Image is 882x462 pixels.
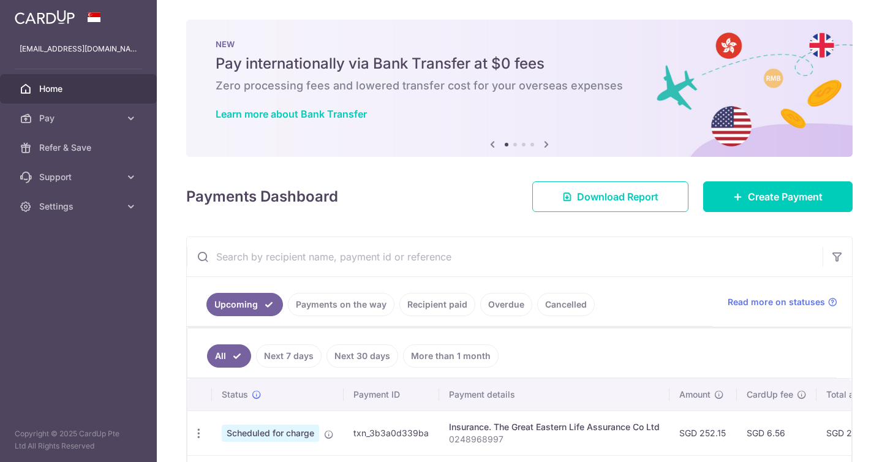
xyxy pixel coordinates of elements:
[216,108,367,120] a: Learn more about Bank Transfer
[39,171,120,183] span: Support
[703,181,853,212] a: Create Payment
[747,388,793,401] span: CardUp fee
[216,78,823,93] h6: Zero processing fees and lowered transfer cost for your overseas expenses
[728,296,825,308] span: Read more on statuses
[222,388,248,401] span: Status
[728,296,837,308] a: Read more on statuses
[577,189,658,204] span: Download Report
[206,293,283,316] a: Upcoming
[439,379,669,411] th: Payment details
[216,54,823,74] h5: Pay internationally via Bank Transfer at $0 fees
[737,411,816,455] td: SGD 6.56
[15,10,75,25] img: CardUp
[480,293,532,316] a: Overdue
[187,237,823,276] input: Search by recipient name, payment id or reference
[344,379,439,411] th: Payment ID
[222,425,319,442] span: Scheduled for charge
[403,344,499,368] a: More than 1 month
[39,200,120,213] span: Settings
[449,433,660,445] p: 0248968997
[39,83,120,95] span: Home
[748,189,823,204] span: Create Payment
[186,20,853,157] img: Bank transfer banner
[20,43,137,55] p: [EMAIL_ADDRESS][DOMAIN_NAME]
[186,186,338,208] h4: Payments Dashboard
[288,293,394,316] a: Payments on the way
[39,112,120,124] span: Pay
[39,142,120,154] span: Refer & Save
[537,293,595,316] a: Cancelled
[216,39,823,49] p: NEW
[679,388,710,401] span: Amount
[449,421,660,433] div: Insurance. The Great Eastern Life Assurance Co Ltd
[326,344,398,368] a: Next 30 days
[532,181,688,212] a: Download Report
[669,411,737,455] td: SGD 252.15
[826,388,867,401] span: Total amt.
[256,344,322,368] a: Next 7 days
[399,293,475,316] a: Recipient paid
[207,344,251,368] a: All
[344,411,439,455] td: txn_3b3a0d339ba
